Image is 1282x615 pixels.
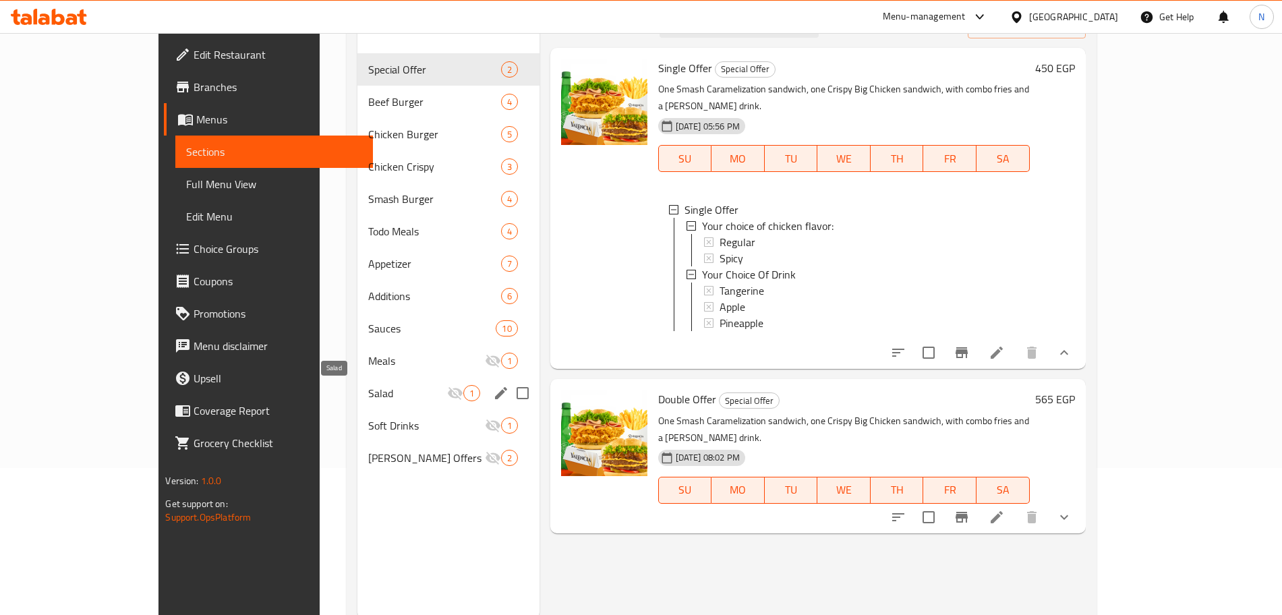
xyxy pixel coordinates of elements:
span: Version: [165,472,198,490]
div: Meals1 [357,345,540,377]
svg: Show Choices [1056,509,1072,525]
div: Additions6 [357,280,540,312]
span: SU [664,149,706,169]
a: Upsell [164,362,372,394]
span: 6 [502,290,517,303]
span: [DATE] 08:02 PM [670,451,745,464]
span: TH [876,480,919,500]
div: items [501,191,518,207]
span: Upsell [194,370,361,386]
span: 4 [502,193,517,206]
span: Choice Groups [194,241,361,257]
img: Double Offer [561,390,647,476]
div: items [463,385,480,401]
h2: Menu items [550,16,624,36]
a: Coverage Report [164,394,372,427]
span: Chicken Crispy [368,158,501,175]
a: Menus [164,103,372,136]
button: SA [977,477,1030,504]
span: Get support on: [165,495,227,512]
span: [DATE] 05:56 PM [670,120,745,133]
button: TU [765,477,818,504]
span: 1 [502,355,517,368]
span: 1.0.0 [201,472,222,490]
span: 5 [502,128,517,141]
button: delete [1016,501,1048,533]
div: items [501,94,518,110]
button: sort-choices [882,336,914,369]
a: Support.OpsPlatform [165,508,251,526]
span: 1 [464,387,479,400]
span: MO [717,480,759,500]
span: Edit Restaurant [194,47,361,63]
span: TH [876,149,919,169]
span: Spicy [720,250,743,266]
span: N [1258,9,1264,24]
div: [PERSON_NAME] Offers2 [357,442,540,474]
div: Beef Burger4 [357,86,540,118]
span: Coverage Report [194,403,361,419]
svg: Inactive section [447,385,463,401]
svg: Inactive section [485,450,501,466]
div: Special Offer [719,392,780,409]
span: Single Offer [684,202,738,218]
div: Smash Burger4 [357,183,540,215]
a: Edit menu item [989,509,1005,525]
span: 1 [502,419,517,432]
div: [GEOGRAPHIC_DATA] [1029,9,1118,24]
span: 2 [502,63,517,76]
span: FR [929,480,971,500]
span: 10 [496,322,517,335]
a: Edit Menu [175,200,372,233]
span: Special Offer [716,61,775,77]
button: show more [1048,336,1080,369]
div: Beef Burger [368,94,501,110]
span: Select to update [914,339,943,367]
a: Sections [175,136,372,168]
button: FR [923,477,977,504]
div: Sauces [368,320,496,336]
span: Sections [186,144,361,160]
svg: Inactive section [485,417,501,434]
div: items [501,126,518,142]
span: Pineapple [720,315,763,331]
span: Salad [368,385,447,401]
a: Choice Groups [164,233,372,265]
span: Additions [368,288,501,304]
button: MO [711,145,765,172]
a: Edit Restaurant [164,38,372,71]
span: WE [823,149,865,169]
a: Coupons [164,265,372,297]
span: Soft Drinks [368,417,485,434]
div: Special Offer2 [357,53,540,86]
div: Special Offer [715,61,776,78]
h6: 565 EGP [1035,390,1075,409]
div: items [501,223,518,239]
p: One Smash Caramelization sandwich, one Crispy Big Chicken sandwich, with combo fries and a [PERSO... [658,81,1030,115]
button: SA [977,145,1030,172]
span: [PERSON_NAME] Offers [368,450,485,466]
span: Your Choice Of Drink [702,266,796,283]
span: Coupons [194,273,361,289]
button: MO [711,477,765,504]
div: items [501,417,518,434]
div: items [501,353,518,369]
div: Chicken Burger5 [357,118,540,150]
span: Select to update [914,503,943,531]
span: FR [929,149,971,169]
button: SU [658,477,711,504]
span: Chicken Burger [368,126,501,142]
span: Special Offer [368,61,501,78]
button: FR [923,145,977,172]
div: Salad1edit [357,377,540,409]
span: Promotions [194,305,361,322]
div: items [501,158,518,175]
span: WE [823,480,865,500]
button: edit [491,383,511,403]
a: Grocery Checklist [164,427,372,459]
svg: Show Choices [1056,345,1072,361]
button: SU [658,145,711,172]
svg: Inactive section [485,353,501,369]
a: Full Menu View [175,168,372,200]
